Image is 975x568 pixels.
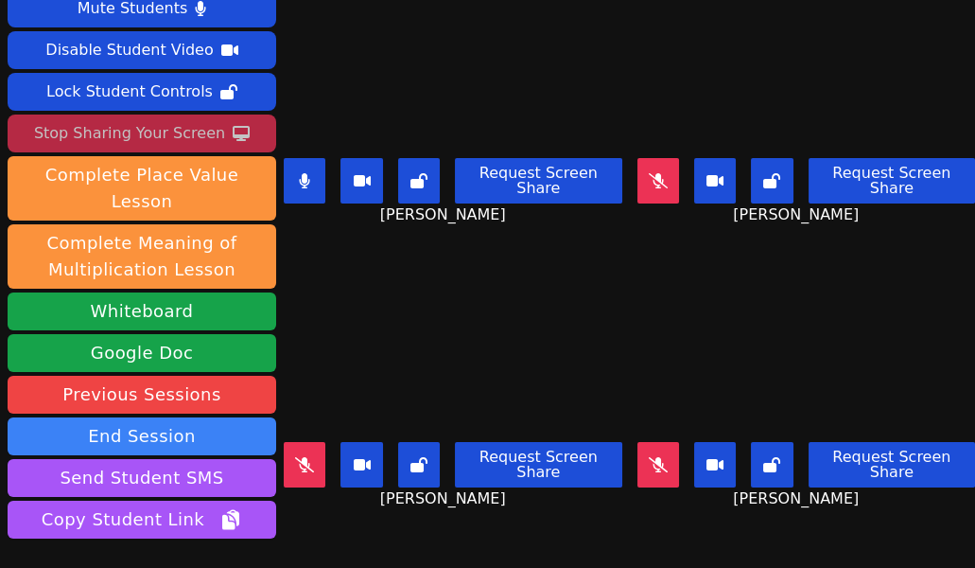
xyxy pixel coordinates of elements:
button: Request Screen Share [809,158,975,204]
button: Complete Place Value Lesson [8,156,276,221]
div: Lock Student Controls [46,77,213,107]
span: Copy Student Link [42,506,242,533]
span: [PERSON_NAME] [380,204,511,226]
div: Disable Student Video [45,35,213,65]
a: Previous Sessions [8,376,276,414]
button: Request Screen Share [455,158,621,204]
button: Whiteboard [8,293,276,330]
button: Request Screen Share [809,442,975,488]
button: Stop Sharing Your Screen [8,115,276,152]
button: End Session [8,417,276,455]
a: Google Doc [8,334,276,372]
span: [PERSON_NAME] [380,488,511,510]
button: Disable Student Video [8,31,276,69]
button: Request Screen Share [455,442,621,488]
span: [PERSON_NAME] [733,488,863,510]
button: Lock Student Controls [8,73,276,111]
div: Stop Sharing Your Screen [34,118,225,149]
button: Complete Meaning of Multiplication Lesson [8,224,276,289]
button: Copy Student Link [8,501,276,539]
button: Send Student SMS [8,459,276,497]
span: [PERSON_NAME] [733,204,863,226]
